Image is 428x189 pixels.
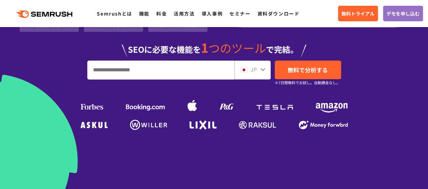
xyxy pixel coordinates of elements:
[266,43,298,55] span: で完結。
[208,40,266,56] span: つのツール
[338,6,378,21] a: 無料トライアル
[383,6,423,21] a: デモを申し込む
[341,10,375,17] span: 無料トライアル
[97,10,132,17] a: Semrushとは
[139,10,150,17] a: 機能
[202,10,223,17] a: 導入事例
[229,10,250,17] a: セミナー
[174,10,195,17] a: 活用方法
[288,66,328,74] span: 無料で分析する
[156,10,167,17] a: 料金
[275,61,341,79] a: 無料で分析する
[250,65,257,73] span: JP
[257,10,299,17] a: 資料ダウンロード
[201,38,208,56] span: 1
[88,61,234,79] input: URL、キーワードを入力してください
[20,34,409,57] div: SEOに必要な機能を
[275,79,340,86] small: ※7日間無料でお試し。自動課金なし。
[386,10,420,17] span: デモを申し込む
